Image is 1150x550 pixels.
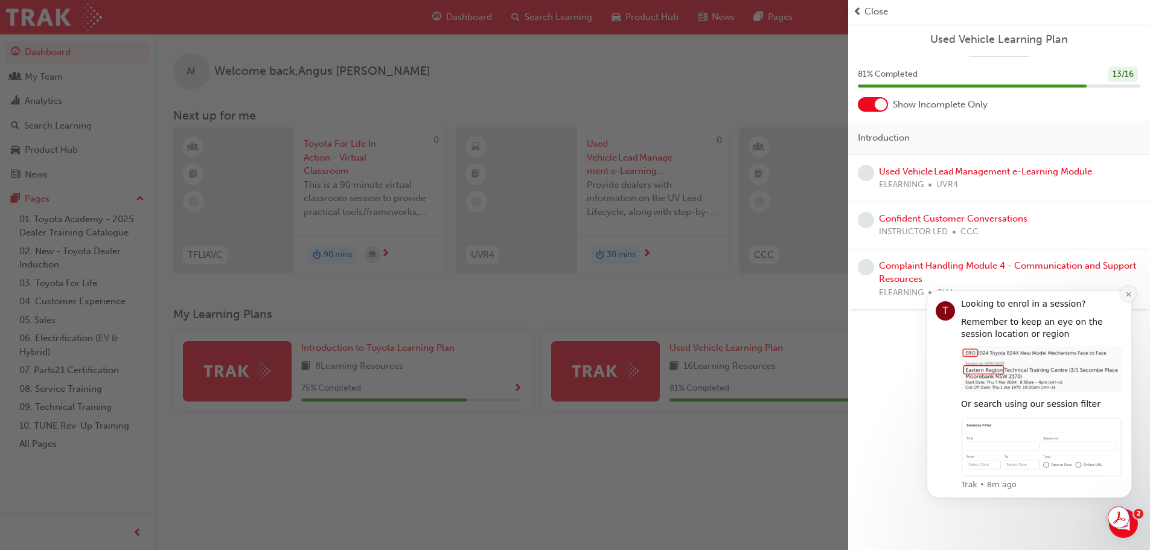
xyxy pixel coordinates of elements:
[858,33,1140,46] a: Used Vehicle Learning Plan
[858,259,874,275] span: learningRecordVerb_NONE-icon
[858,68,918,82] span: 81 % Completed
[858,131,910,145] span: Introduction
[853,5,1145,19] button: prev-iconClose
[858,212,874,228] span: learningRecordVerb_NONE-icon
[936,178,958,192] span: UVR4
[879,178,924,192] span: ELEARNING
[864,5,888,19] span: Close
[893,98,988,112] span: Show Incomplete Only
[960,225,979,239] span: CCC
[879,166,1092,177] a: Used Vehicle Lead Management e-Learning Module
[909,272,1150,517] iframe: Intercom notifications message
[879,213,1027,224] a: Confident Customer Conversations
[879,286,924,300] span: ELEARNING
[858,165,874,181] span: learningRecordVerb_NONE-icon
[1108,66,1138,83] div: 13 / 16
[879,225,948,239] span: INSTRUCTOR LED
[879,260,1136,285] a: Complaint Handling Module 4 - Communication and Support Resources
[853,5,862,19] span: prev-icon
